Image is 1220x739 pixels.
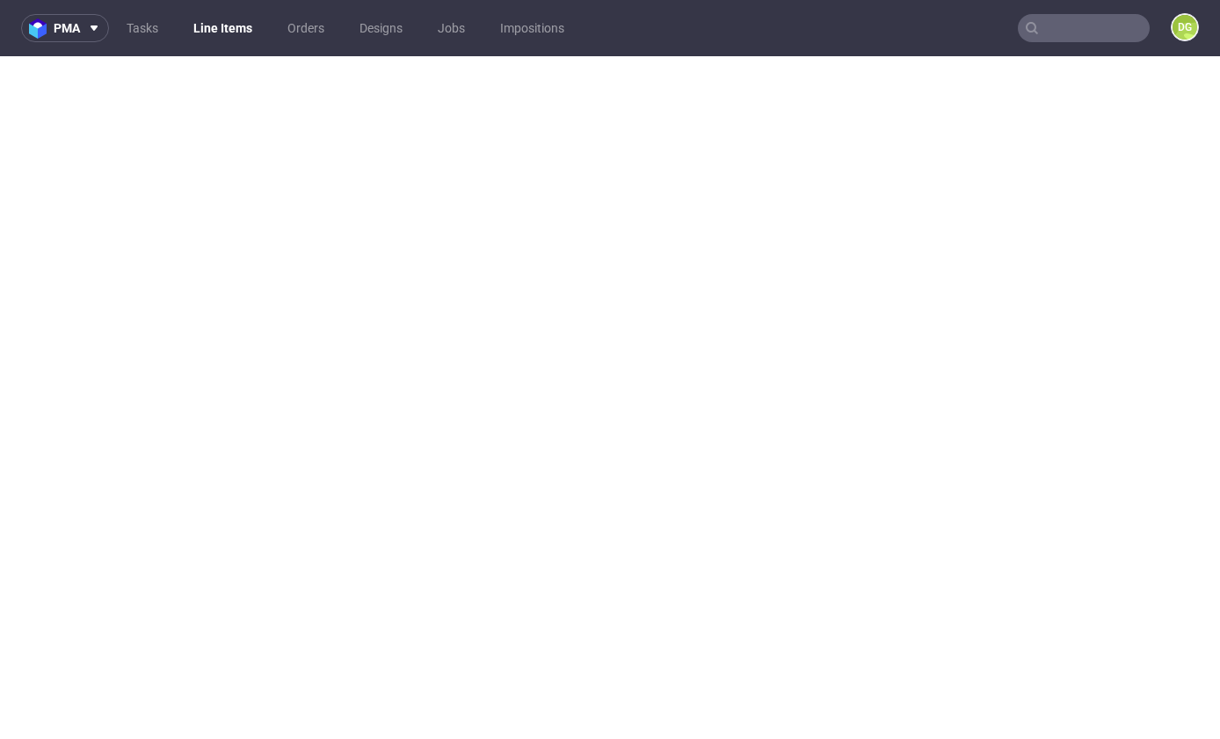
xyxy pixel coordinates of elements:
[1173,15,1197,40] figcaption: DG
[21,14,109,42] button: pma
[490,14,575,42] a: Impositions
[116,14,169,42] a: Tasks
[427,14,476,42] a: Jobs
[349,14,413,42] a: Designs
[277,14,335,42] a: Orders
[54,22,80,34] span: pma
[29,18,54,39] img: logo
[183,14,263,42] a: Line Items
